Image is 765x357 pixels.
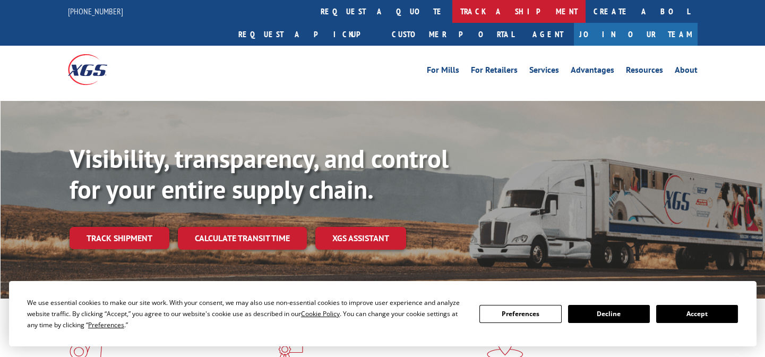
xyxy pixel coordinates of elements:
[529,66,559,78] a: Services
[88,320,124,329] span: Preferences
[626,66,663,78] a: Resources
[230,23,384,46] a: Request a pickup
[522,23,574,46] a: Agent
[568,305,650,323] button: Decline
[656,305,738,323] button: Accept
[178,227,307,250] a: Calculate transit time
[427,66,459,78] a: For Mills
[27,297,467,330] div: We use essential cookies to make our site work. With your consent, we may also use non-essential ...
[479,305,561,323] button: Preferences
[70,227,169,249] a: Track shipment
[70,142,449,206] b: Visibility, transparency, and control for your entire supply chain.
[471,66,518,78] a: For Retailers
[675,66,698,78] a: About
[315,227,406,250] a: XGS ASSISTANT
[384,23,522,46] a: Customer Portal
[574,23,698,46] a: Join Our Team
[68,6,123,16] a: [PHONE_NUMBER]
[301,309,340,318] span: Cookie Policy
[9,281,757,346] div: Cookie Consent Prompt
[571,66,614,78] a: Advantages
